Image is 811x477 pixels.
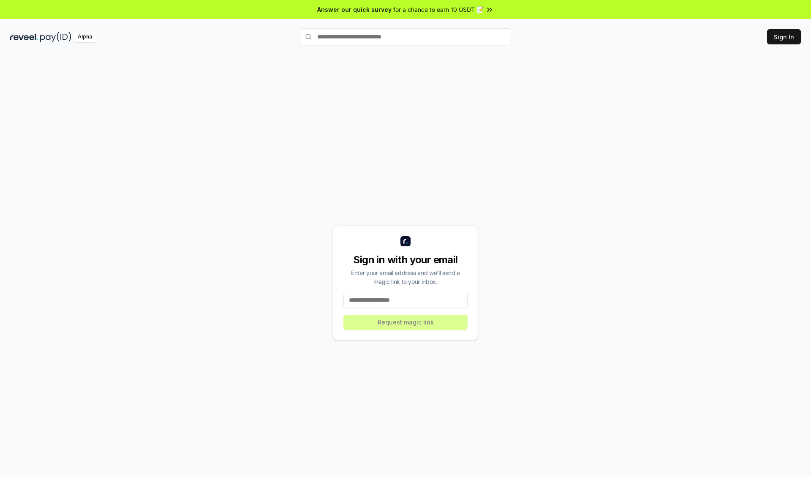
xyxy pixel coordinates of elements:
button: Sign In [767,29,801,44]
div: Sign in with your email [343,253,468,267]
span: for a chance to earn 10 USDT 📝 [393,5,484,14]
span: Answer our quick survey [317,5,392,14]
img: reveel_dark [10,32,38,42]
img: pay_id [40,32,71,42]
div: Enter your email address and we’ll send a magic link to your inbox. [343,268,468,286]
img: logo_small [400,236,411,246]
div: Alpha [73,32,97,42]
